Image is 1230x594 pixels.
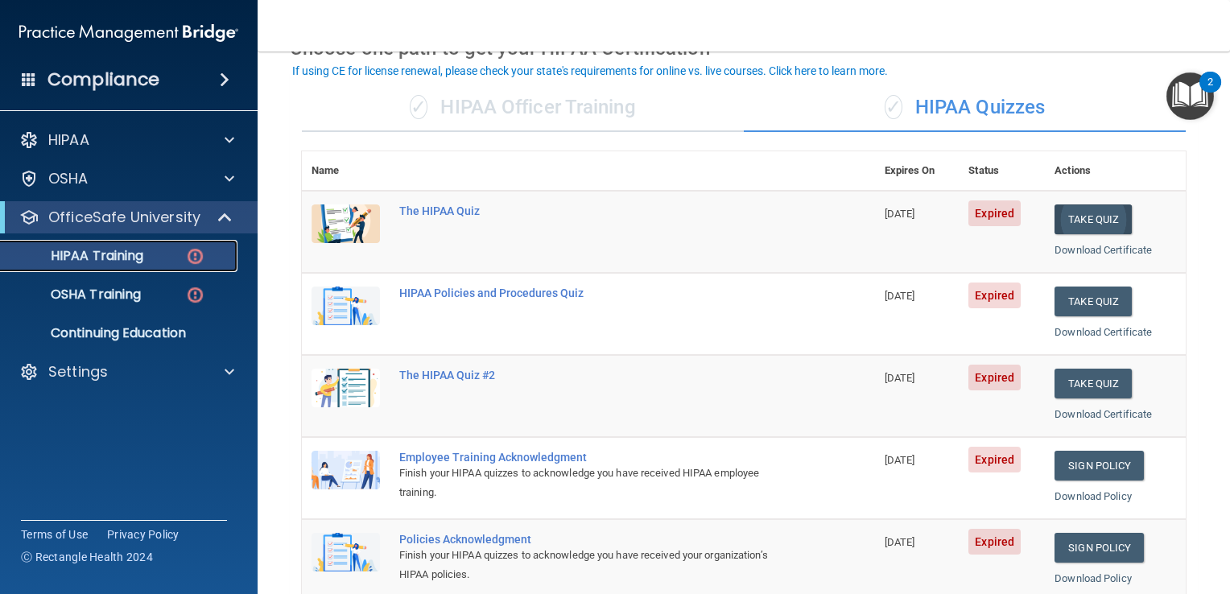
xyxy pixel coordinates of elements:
[968,447,1021,472] span: Expired
[885,95,902,119] span: ✓
[885,372,915,384] span: [DATE]
[290,63,890,79] button: If using CE for license renewal, please check your state's requirements for online vs. live cours...
[48,362,108,382] p: Settings
[10,287,141,303] p: OSHA Training
[744,84,1186,132] div: HIPAA Quizzes
[968,200,1021,226] span: Expired
[19,208,233,227] a: OfficeSafe University
[10,325,230,341] p: Continuing Education
[302,84,744,132] div: HIPAA Officer Training
[399,451,795,464] div: Employee Training Acknowledgment
[1055,369,1132,398] button: Take Quiz
[19,169,234,188] a: OSHA
[1055,204,1132,234] button: Take Quiz
[48,208,200,227] p: OfficeSafe University
[1166,72,1214,120] button: Open Resource Center, 2 new notifications
[885,536,915,548] span: [DATE]
[885,290,915,302] span: [DATE]
[1045,151,1186,191] th: Actions
[185,285,205,305] img: danger-circle.6113f641.png
[19,362,234,382] a: Settings
[48,130,89,150] p: HIPAA
[399,369,795,382] div: The HIPAA Quiz #2
[968,365,1021,390] span: Expired
[399,204,795,217] div: The HIPAA Quiz
[48,169,89,188] p: OSHA
[107,526,180,542] a: Privacy Policy
[968,529,1021,555] span: Expired
[19,17,238,49] img: PMB logo
[19,130,234,150] a: HIPAA
[302,151,390,191] th: Name
[885,208,915,220] span: [DATE]
[1055,572,1132,584] a: Download Policy
[1055,408,1152,420] a: Download Certificate
[399,533,795,546] div: Policies Acknowledgment
[399,546,795,584] div: Finish your HIPAA quizzes to acknowledge you have received your organization’s HIPAA policies.
[399,464,795,502] div: Finish your HIPAA quizzes to acknowledge you have received HIPAA employee training.
[21,526,88,542] a: Terms of Use
[885,454,915,466] span: [DATE]
[968,283,1021,308] span: Expired
[959,151,1045,191] th: Status
[292,65,888,76] div: If using CE for license renewal, please check your state's requirements for online vs. live cours...
[1055,490,1132,502] a: Download Policy
[1055,287,1132,316] button: Take Quiz
[10,248,143,264] p: HIPAA Training
[21,549,153,565] span: Ⓒ Rectangle Health 2024
[410,95,427,119] span: ✓
[1055,451,1144,481] a: Sign Policy
[185,246,205,266] img: danger-circle.6113f641.png
[1055,326,1152,338] a: Download Certificate
[399,287,795,299] div: HIPAA Policies and Procedures Quiz
[1055,533,1144,563] a: Sign Policy
[47,68,159,91] h4: Compliance
[1055,244,1152,256] a: Download Certificate
[1207,82,1213,103] div: 2
[875,151,960,191] th: Expires On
